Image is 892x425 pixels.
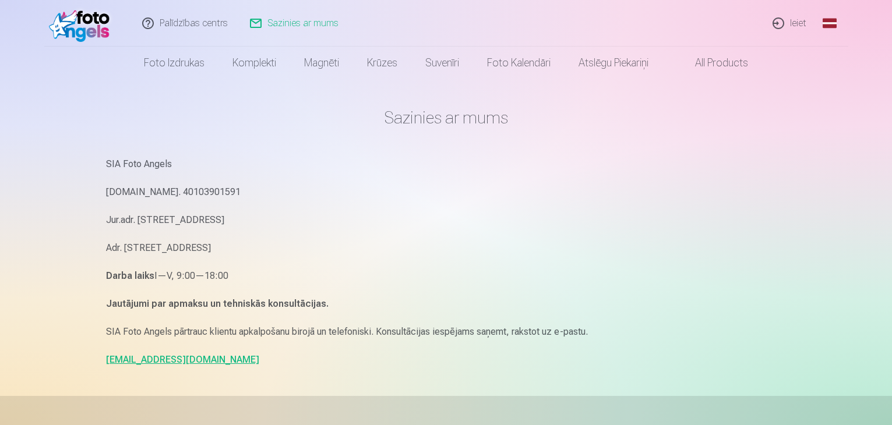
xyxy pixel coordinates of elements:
[411,47,473,79] a: Suvenīri
[565,47,662,79] a: Atslēgu piekariņi
[218,47,290,79] a: Komplekti
[106,156,787,172] p: SIA Foto Angels
[106,324,787,340] p: SIA Foto Angels pārtrauc klientu apkalpošanu birojā un telefoniski. Konsultācijas iespējams saņem...
[106,298,329,309] strong: Jautājumi par apmaksu un tehniskās konsultācijas.
[106,107,787,128] h1: Sazinies ar mums
[290,47,353,79] a: Magnēti
[106,184,787,200] p: [DOMAIN_NAME]. 40103901591
[106,268,787,284] p: I—V, 9:00—18:00
[106,212,787,228] p: Jur.adr. [STREET_ADDRESS]
[662,47,762,79] a: All products
[473,47,565,79] a: Foto kalendāri
[353,47,411,79] a: Krūzes
[106,354,259,365] a: [EMAIL_ADDRESS][DOMAIN_NAME]
[49,5,116,42] img: /fa1
[130,47,218,79] a: Foto izdrukas
[106,240,787,256] p: Adr. [STREET_ADDRESS]
[106,270,154,281] strong: Darba laiks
